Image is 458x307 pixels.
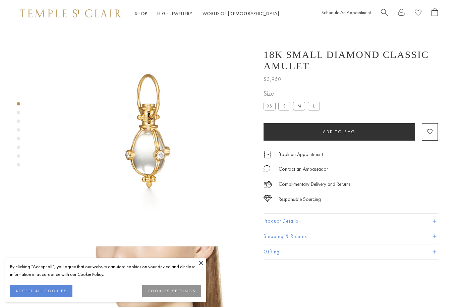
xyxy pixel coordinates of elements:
img: Temple St. Clair [20,9,121,17]
a: High JewelleryHigh Jewellery [157,10,192,16]
div: By clicking “Accept all”, you agree that our website can store cookies on your device and disclos... [10,263,201,278]
label: M [293,102,305,110]
h1: 18K Small Diamond Classic Amulet [264,49,438,72]
label: L [308,102,320,110]
div: Responsible Sourcing [279,195,321,204]
nav: Main navigation [135,9,279,18]
a: View Wishlist [415,8,421,19]
img: icon_appointment.svg [264,151,272,158]
iframe: Gorgias live chat messenger [424,276,451,300]
div: Product gallery navigation [17,100,20,172]
img: icon_delivery.svg [264,180,272,188]
button: Shipping & Returns [264,229,438,244]
span: Size: [264,88,323,99]
img: MessageIcon-01_2.svg [264,165,270,172]
span: $3,950 [264,75,281,84]
button: COOKIES SETTINGS [142,285,201,297]
button: Gifting [264,244,438,259]
div: Contact an Ambassador [279,165,328,173]
img: icon_sourcing.svg [264,195,272,202]
a: Search [381,8,388,19]
p: Complimentary Delivery and Returns [279,180,350,188]
img: P51800-E9 [44,27,253,236]
a: Schedule An Appointment [322,9,371,15]
a: Open Shopping Bag [432,8,438,19]
button: Add to bag [264,123,415,141]
a: Book an Appointment [279,151,323,158]
a: World of [DEMOGRAPHIC_DATA]World of [DEMOGRAPHIC_DATA] [203,10,279,16]
label: S [278,102,290,110]
button: Product Details [264,214,438,229]
span: Add to bag [323,129,356,135]
button: ACCEPT ALL COOKIES [10,285,72,297]
label: XS [264,102,276,110]
a: ShopShop [135,10,147,16]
